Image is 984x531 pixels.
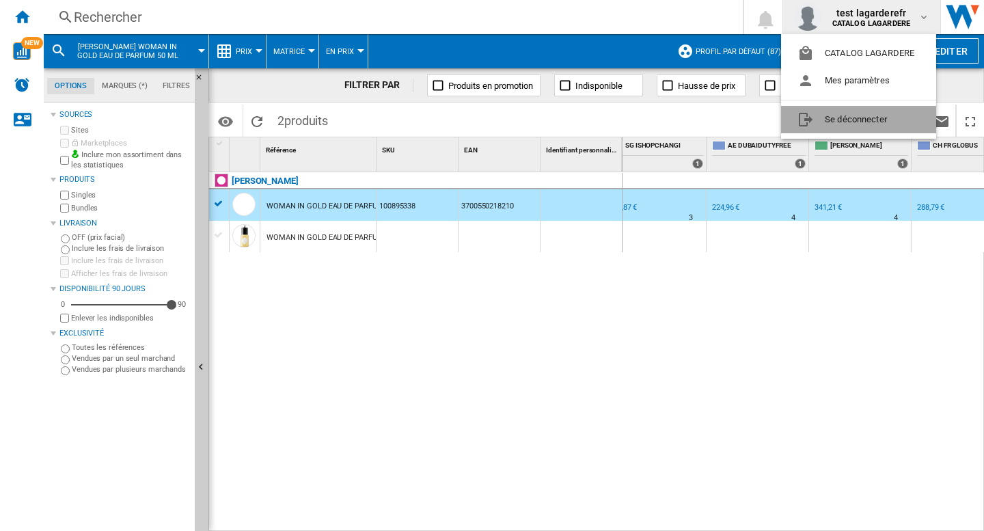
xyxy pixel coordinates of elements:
[781,40,936,67] button: CATALOG LAGARDERE
[781,106,936,133] button: Se déconnecter
[781,67,936,94] button: Mes paramètres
